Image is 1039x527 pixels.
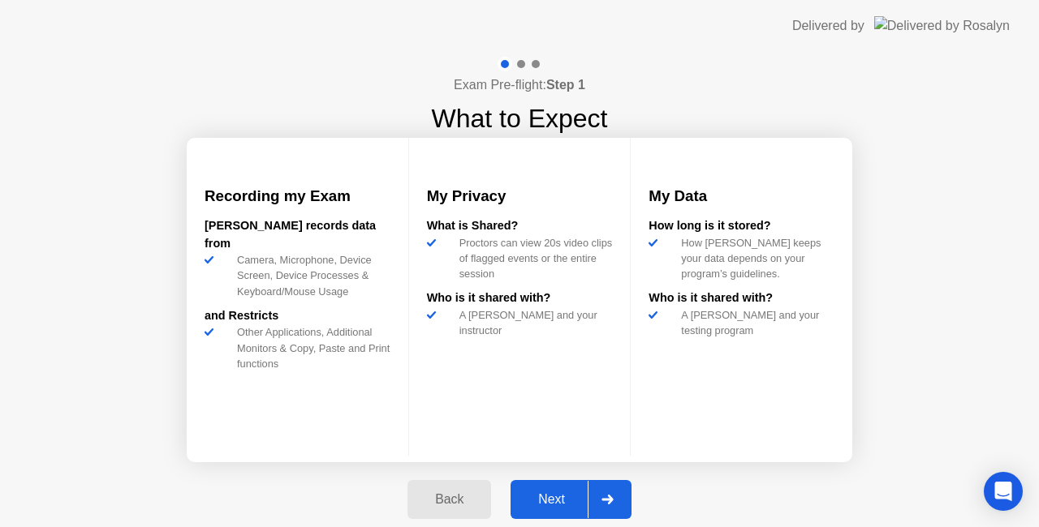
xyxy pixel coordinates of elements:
div: How [PERSON_NAME] keeps your data depends on your program’s guidelines. [675,235,834,282]
div: Delivered by [792,16,864,36]
div: Who is it shared with? [427,289,613,307]
h4: Exam Pre-flight: [454,75,585,95]
div: Proctors can view 20s video clips of flagged events or the entire session [453,235,613,282]
h1: What to Expect [432,99,608,138]
h3: My Data [649,185,834,208]
div: Who is it shared with? [649,289,834,307]
div: A [PERSON_NAME] and your instructor [453,307,613,338]
b: Step 1 [546,78,585,92]
div: Camera, Microphone, Device Screen, Device Processes & Keyboard/Mouse Usage [231,252,390,299]
h3: Recording my Exam [205,185,390,208]
div: A [PERSON_NAME] and your testing program [675,307,834,338]
div: How long is it stored? [649,217,834,235]
button: Back [407,480,491,519]
div: What is Shared? [427,217,613,235]
img: Delivered by Rosalyn [874,16,1010,35]
h3: My Privacy [427,185,613,208]
div: Next [515,492,588,507]
div: Other Applications, Additional Monitors & Copy, Paste and Print functions [231,324,390,371]
div: [PERSON_NAME] records data from [205,217,390,252]
div: Open Intercom Messenger [984,472,1023,511]
div: Back [412,492,486,507]
div: and Restricts [205,307,390,325]
button: Next [511,480,632,519]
